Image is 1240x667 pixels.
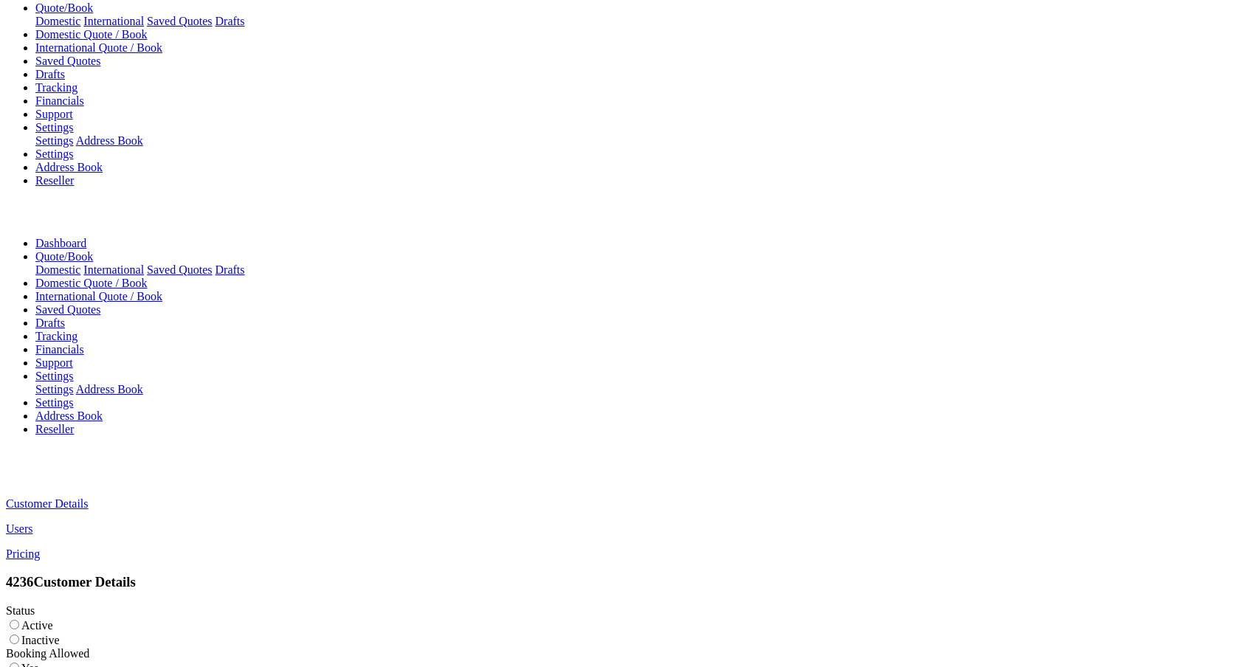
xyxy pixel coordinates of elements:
[35,250,93,263] a: Quote/Book
[35,15,1234,28] div: Quote/Book
[6,574,33,590] span: 4236
[6,522,1234,536] a: Users
[35,356,73,369] a: Support
[35,108,73,120] a: Support
[35,330,77,342] a: Tracking
[10,635,19,644] input: Inactive
[35,263,80,276] a: Domestic
[6,619,53,632] label: Active
[35,317,65,329] a: Drafts
[35,343,84,356] a: Financials
[76,383,143,395] a: Address Book
[35,134,1234,148] div: Quote/Book
[35,81,77,94] a: Tracking
[76,134,143,147] a: Address Book
[6,547,1234,561] a: Pricing
[35,161,103,173] a: Address Book
[35,134,74,147] a: Settings
[35,1,93,14] a: Quote/Book
[35,174,74,187] a: Reseller
[35,68,65,80] a: Drafts
[216,263,245,276] a: Drafts
[6,647,89,660] label: Booking Allowed
[35,370,74,382] a: Settings
[35,396,74,409] a: Settings
[35,290,162,303] a: International Quote / Book
[35,28,148,41] a: Domestic Quote / Book
[35,383,1234,396] div: Quote/Book
[35,121,74,134] a: Settings
[35,41,162,54] a: International Quote / Book
[83,263,144,276] a: International
[35,15,80,27] a: Domestic
[35,94,84,107] a: Financials
[35,148,74,160] a: Settings
[83,15,144,27] a: International
[6,574,1234,590] h3: Customer Details
[35,409,103,422] a: Address Book
[35,55,100,67] a: Saved Quotes
[35,277,148,289] a: Domestic Quote / Book
[216,15,245,27] a: Drafts
[6,634,60,646] label: Inactive
[147,15,212,27] a: Saved Quotes
[35,263,1234,277] div: Quote/Book
[147,263,212,276] a: Saved Quotes
[6,604,35,617] label: Status
[35,237,86,249] a: Dashboard
[35,423,74,435] a: Reseller
[6,497,1234,511] a: Customer Details
[10,620,19,629] input: Active
[35,383,74,395] a: Settings
[35,303,100,316] a: Saved Quotes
